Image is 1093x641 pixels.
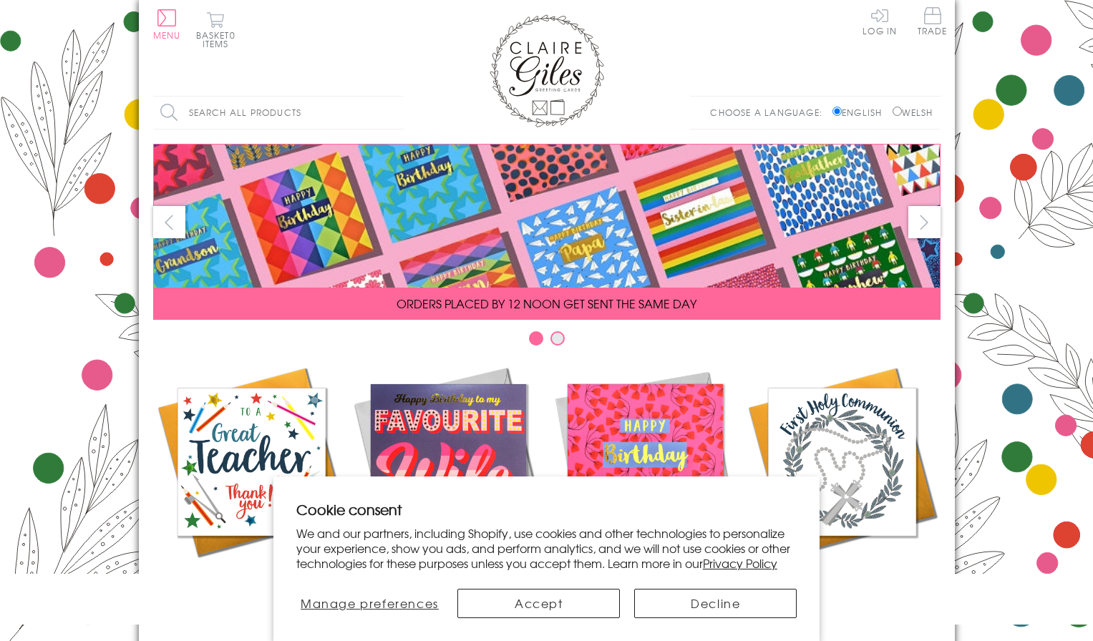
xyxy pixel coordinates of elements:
[490,14,604,127] img: Claire Giles Greetings Cards
[781,571,903,605] span: Communion and Confirmation
[863,7,897,35] a: Log In
[550,331,565,346] button: Carousel Page 2
[918,7,948,38] a: Trade
[634,589,797,618] button: Decline
[832,106,889,119] label: English
[153,206,185,238] button: prev
[529,331,543,346] button: Carousel Page 1 (Current Slide)
[296,589,444,618] button: Manage preferences
[908,206,941,238] button: next
[397,295,696,312] span: ORDERS PLACED BY 12 NOON GET SENT THE SAME DAY
[710,106,830,119] p: Choose a language:
[296,526,797,570] p: We and our partners, including Shopify, use cookies and other technologies to personalize your ex...
[153,9,181,39] button: Menu
[215,571,288,588] span: Academic
[703,554,777,572] a: Privacy Policy
[918,7,948,35] span: Trade
[893,106,933,119] label: Welsh
[389,97,404,129] input: Search
[203,29,235,50] span: 0 items
[893,107,902,116] input: Welsh
[153,363,350,588] a: Academic
[296,499,797,519] h2: Cookie consent
[196,11,235,48] button: Basket0 items
[153,29,181,41] span: Menu
[153,331,941,353] div: Carousel Pagination
[832,107,842,116] input: English
[547,363,744,588] a: Birthdays
[350,363,547,588] a: New Releases
[153,97,404,129] input: Search all products
[301,594,439,612] span: Manage preferences
[457,589,620,618] button: Accept
[744,363,941,605] a: Communion and Confirmation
